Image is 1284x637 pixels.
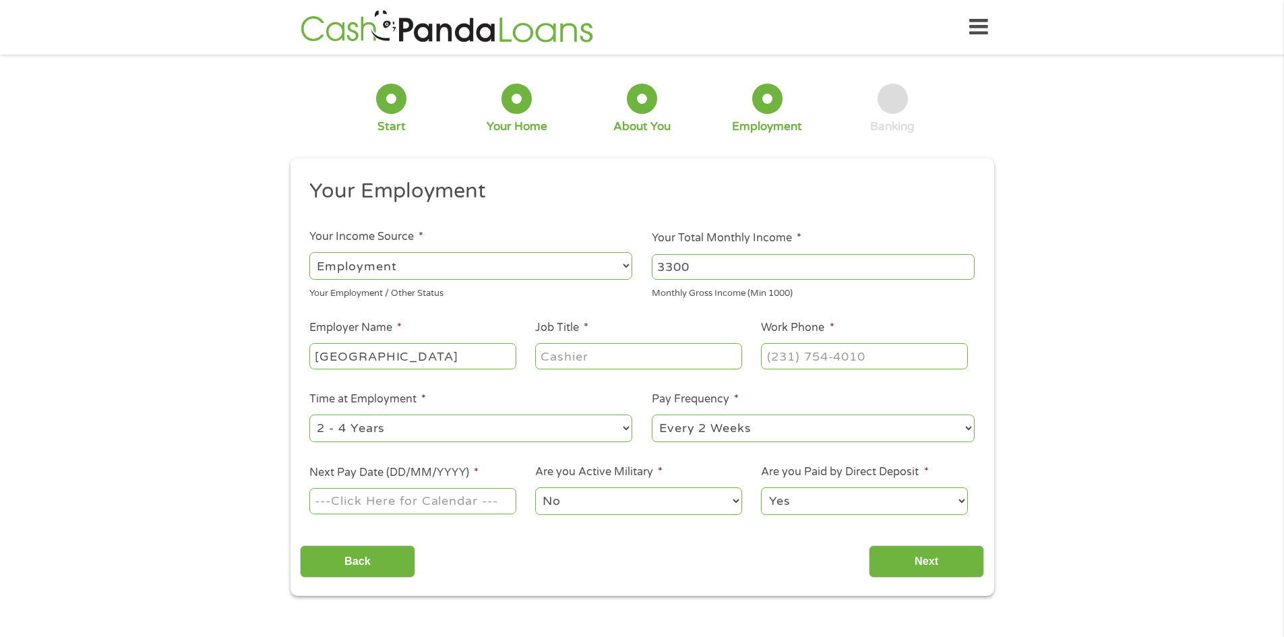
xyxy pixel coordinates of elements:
input: Cashier [535,343,741,369]
label: Your Total Monthly Income [652,231,801,245]
div: Employment [732,119,802,134]
div: Your Employment / Other Status [309,282,632,301]
label: Next Pay Date (DD/MM/YYYY) [309,466,479,480]
input: ---Click Here for Calendar --- [309,488,516,514]
img: GetLoanNow Logo [297,8,597,47]
input: 1800 [652,254,975,280]
label: Your Income Source [309,230,423,244]
input: Walmart [309,343,516,369]
input: (231) 754-4010 [761,343,967,369]
label: Work Phone [761,321,834,335]
div: Monthly Gross Income (Min 1000) [652,282,975,301]
h2: Your Employment [309,178,965,205]
label: Are you Active Military [535,465,663,479]
div: Start [377,119,406,134]
div: About You [613,119,671,134]
label: Employer Name [309,321,402,335]
div: Your Home [487,119,547,134]
div: Banking [870,119,915,134]
label: Job Title [535,321,588,335]
input: Next [869,545,984,578]
label: Are you Paid by Direct Deposit [761,465,928,479]
input: Back [300,545,415,578]
label: Time at Employment [309,392,426,406]
label: Pay Frequency [652,392,739,406]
